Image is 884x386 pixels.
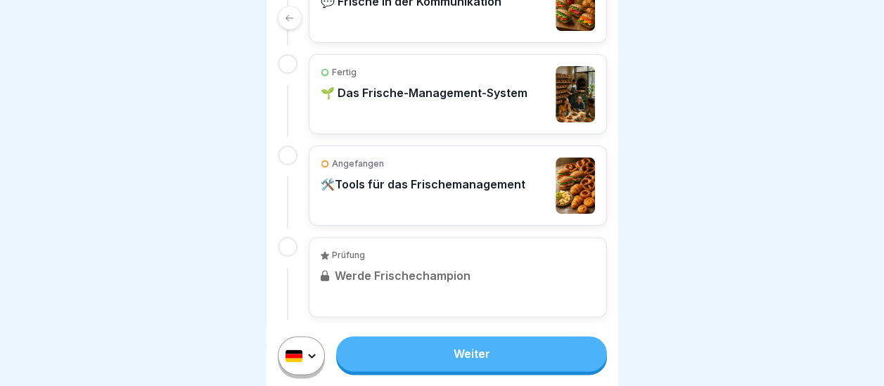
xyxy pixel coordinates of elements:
[321,157,595,214] a: Angefangen🛠️Tools für das Frischemanagement
[286,349,302,362] img: de.svg
[556,157,595,214] img: csgp66m10vw9bnf0vwbsi3hb.png
[332,157,384,170] p: Angefangen
[332,66,357,79] p: Fertig
[321,177,525,191] p: 🛠️Tools für das Frischemanagement
[556,66,595,122] img: zuqgfo2jyh1uf7unr357q2tx.png
[321,66,595,122] a: Fertig🌱 Das Frische-Management-System
[336,336,606,371] a: Weiter
[321,86,527,100] p: 🌱 Das Frische-Management-System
